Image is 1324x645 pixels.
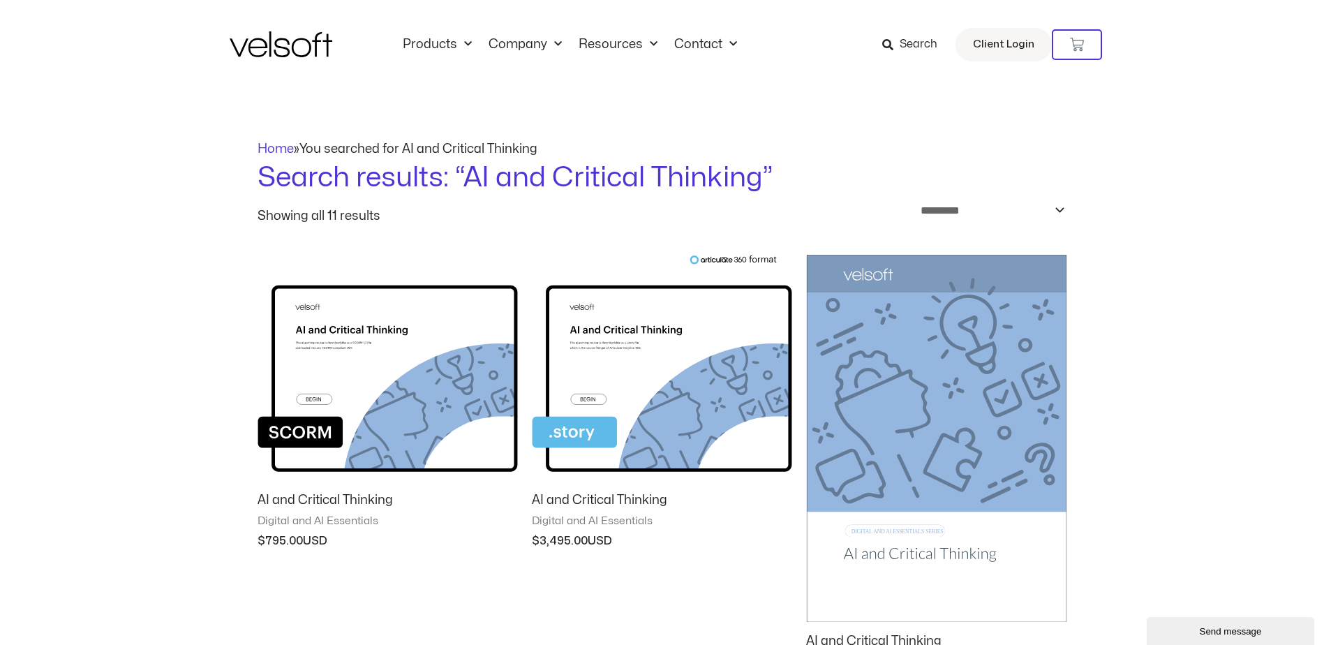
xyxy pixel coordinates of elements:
iframe: chat widget [1147,614,1317,645]
h2: AI and Critical Thinking [532,492,792,508]
span: Digital and AI Essentials [258,514,518,528]
a: ProductsMenu Toggle [394,37,480,52]
a: AI and Critical Thinking [258,492,518,514]
img: AI and Critical Thinking [532,255,792,481]
a: ContactMenu Toggle [666,37,745,52]
span: You searched for AI and Critical Thinking [299,143,537,155]
span: » [258,143,537,155]
img: AI and Critical Thinking [258,255,518,481]
a: Search [882,33,947,57]
bdi: 795.00 [258,535,303,547]
h2: AI and Critical Thinking [258,492,518,508]
select: Shop order [912,198,1067,223]
a: Client Login [955,28,1052,61]
bdi: 3,495.00 [532,535,588,547]
span: Search [900,36,937,54]
img: Velsoft Training Materials [230,31,332,57]
nav: Menu [394,37,745,52]
span: $ [532,535,540,547]
span: Client Login [973,36,1034,54]
a: AI and Critical Thinking [532,492,792,514]
h1: Search results: “AI and Critical Thinking” [258,158,1067,198]
span: Digital and AI Essentials [532,514,792,528]
a: CompanyMenu Toggle [480,37,570,52]
p: Showing all 11 results [258,210,380,223]
a: ResourcesMenu Toggle [570,37,666,52]
span: $ [258,535,265,547]
img: AI and Critical Thinking [806,255,1066,622]
a: Home [258,143,294,155]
